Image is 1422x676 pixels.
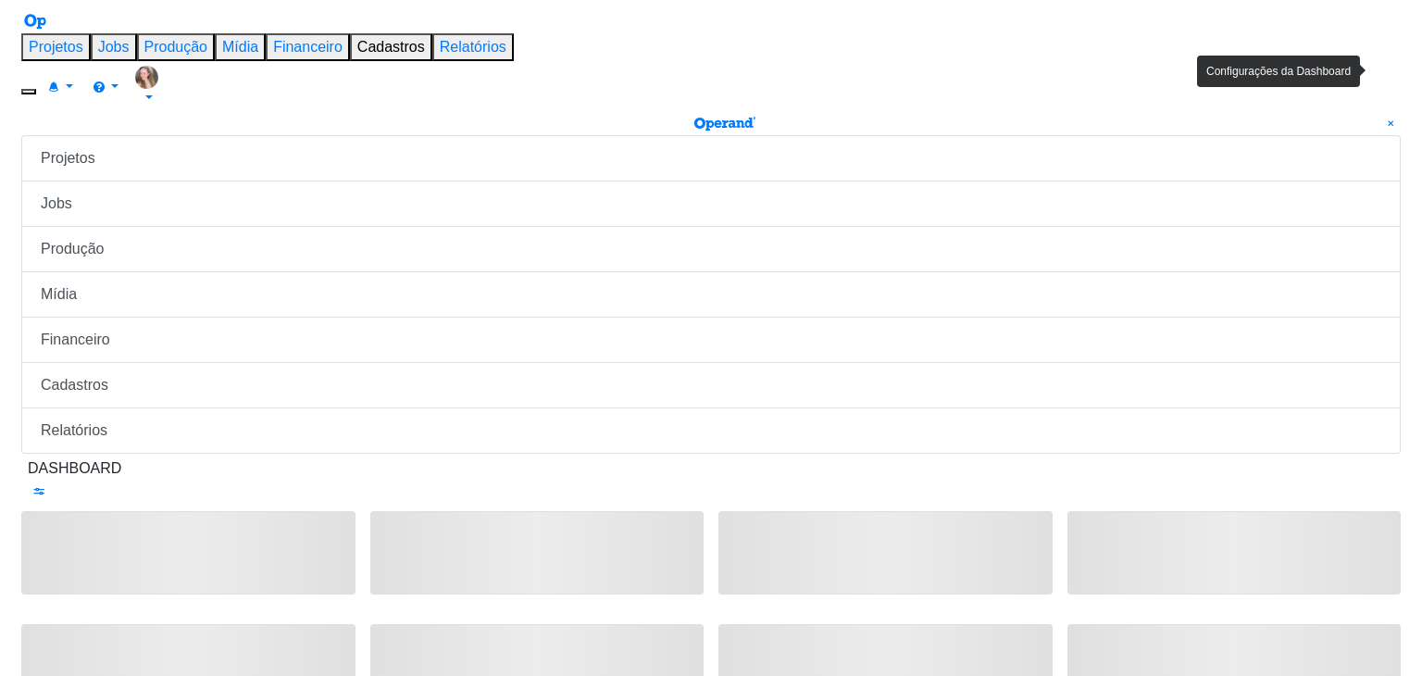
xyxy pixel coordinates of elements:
a: Produção [21,227,1401,272]
a: Relatórios [21,408,1401,454]
div: Financeiro [21,318,1401,363]
span: Cadastros [357,39,425,55]
button: Financeiro [266,33,350,61]
button: Produção [137,33,216,61]
a: Relatórios [440,39,506,55]
div: Cadastros [21,363,1401,408]
button: G [127,61,167,113]
a: Mídia [21,272,1401,318]
a: Projetos [29,39,83,55]
a: Projetos [21,135,1401,182]
button: Jobs [91,33,137,61]
a: Jobs [21,182,1401,227]
button: Relatórios [432,33,514,61]
span: Dashboard [28,460,121,476]
button: Cadastros [350,33,432,61]
a: Jobs [98,39,130,55]
img: G [135,66,158,89]
a: Financeiro [273,39,343,55]
a: Mídia [222,39,258,55]
div: Configurações da Dashboard [1197,56,1360,87]
button: Mídia [215,33,266,61]
a: Produção [144,39,208,55]
button: Projetos [21,33,91,61]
